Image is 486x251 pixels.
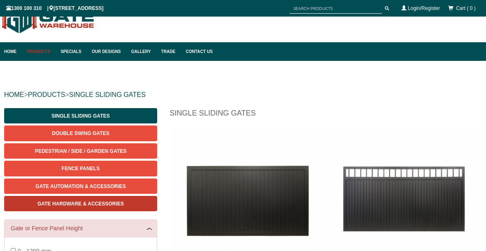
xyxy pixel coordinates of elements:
a: Our Designs [87,42,127,61]
span: 1300 100 310 | [STREET_ADDRESS] [6,5,104,11]
div: > > [4,82,482,108]
span: Gate Hardware & Accessories [37,201,124,207]
span: Gate Automation & Accessories [36,183,126,189]
span: Cart ( 0 ) [456,5,476,11]
span: Single Sliding Gates [51,113,109,119]
a: Specials [56,42,87,61]
a: Single Sliding Gates [4,108,157,123]
a: HOME [4,91,24,98]
a: Gate Hardware & Accessories [4,196,157,211]
a: Fence Panels [4,161,157,176]
a: Trade [157,42,182,61]
a: Products [23,42,56,61]
a: Contact Us [182,42,213,61]
h1: Single Sliding Gates [170,108,482,123]
span: Fence Panels [62,166,100,171]
a: Gate Automation & Accessories [4,179,157,194]
a: Login/Register [408,5,440,11]
a: PRODUCTS [28,91,65,98]
a: Gate or Fence Panel Height [11,224,151,233]
a: Double Swing Gates [4,125,157,141]
a: Pedestrian / Side / Garden Gates [4,143,157,159]
a: SINGLE SLIDING GATES [69,91,146,98]
input: SEARCH PRODUCTS [289,3,382,14]
a: Home [4,42,23,61]
a: Gallery [127,42,157,61]
span: Double Swing Gates [52,130,109,136]
span: Pedestrian / Side / Garden Gates [35,148,126,154]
